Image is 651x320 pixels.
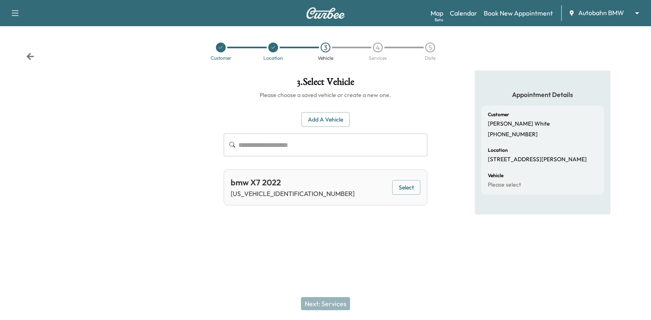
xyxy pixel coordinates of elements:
a: Book New Appointment [484,8,553,18]
div: Beta [435,17,443,23]
span: Autobahn BMW [578,8,624,18]
h5: Appointment Details [481,90,604,99]
div: 3 [321,43,330,52]
p: [US_VEHICLE_IDENTIFICATION_NUMBER] [231,189,355,198]
div: Back [26,52,34,61]
button: Select [392,180,420,195]
img: Curbee Logo [306,7,345,19]
button: Add a Vehicle [301,112,350,127]
a: Calendar [450,8,477,18]
div: Services [369,56,387,61]
p: [PHONE_NUMBER] [488,131,538,138]
p: Please select [488,181,521,189]
div: Date [425,56,435,61]
div: Vehicle [318,56,333,61]
p: [STREET_ADDRESS][PERSON_NAME] [488,156,587,163]
p: [PERSON_NAME] White [488,120,550,128]
h6: Vehicle [488,173,503,178]
div: Customer [211,56,231,61]
div: Location [263,56,283,61]
h6: Please choose a saved vehicle or create a new one. [224,91,428,99]
div: bmw X7 2022 [231,176,355,189]
div: 5 [425,43,435,52]
div: 4 [373,43,383,52]
h6: Customer [488,112,509,117]
a: MapBeta [431,8,443,18]
h6: Location [488,148,508,153]
h1: 3 . Select Vehicle [224,77,428,91]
